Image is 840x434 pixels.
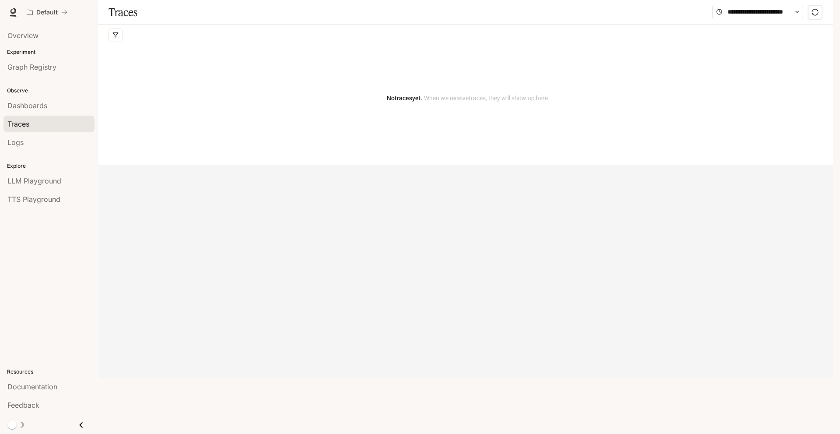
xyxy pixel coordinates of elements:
[36,9,58,16] p: Default
[23,4,71,21] button: All workspaces
[423,95,548,102] span: When we receive traces , they will show up here
[812,9,819,16] span: sync
[108,4,137,21] h1: Traces
[387,93,548,103] article: No traces yet.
